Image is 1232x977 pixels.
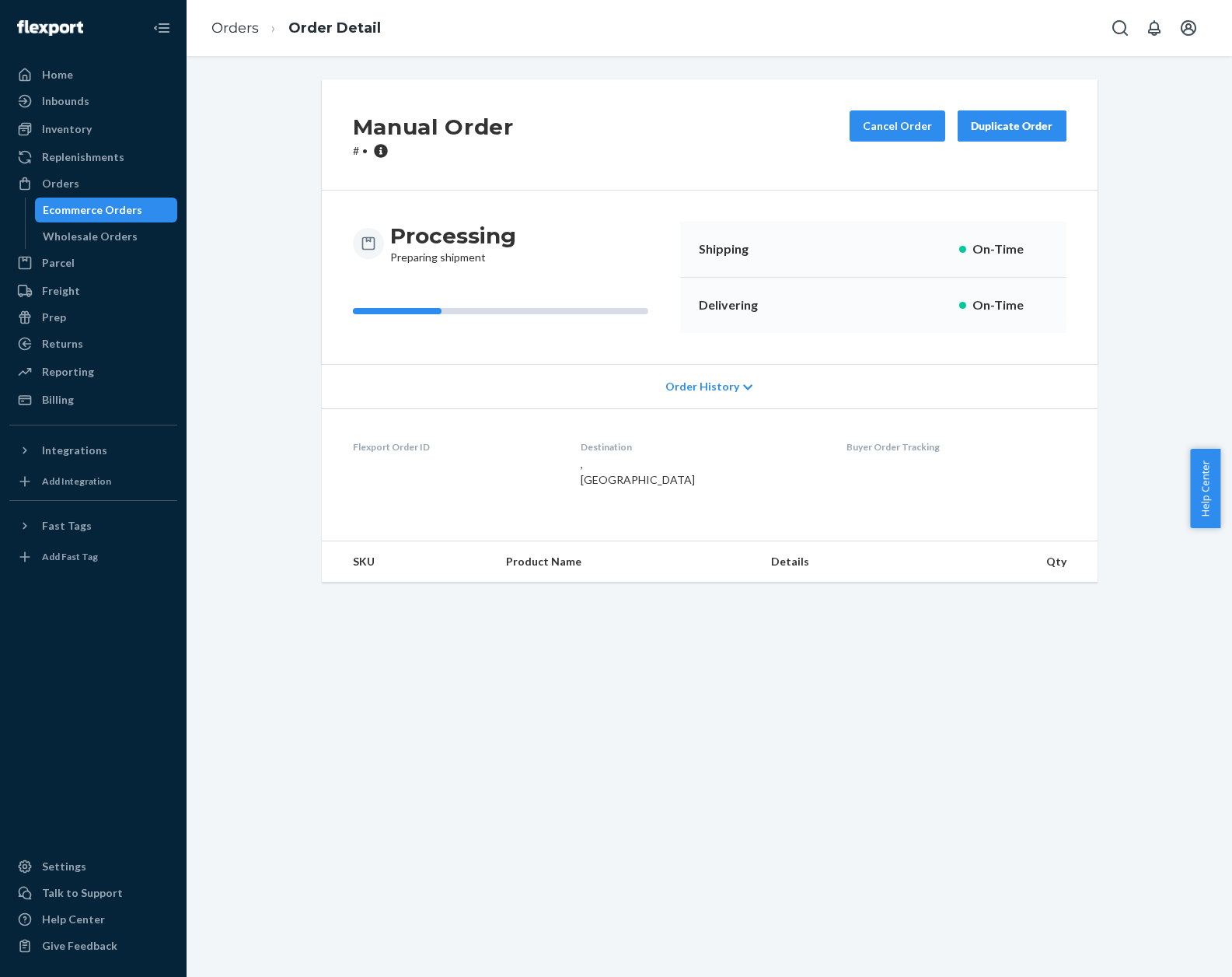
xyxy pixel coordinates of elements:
a: Wholesale Orders [35,224,178,249]
a: Add Integration [9,469,177,494]
div: Ecommerce Orders [43,202,142,218]
h3: Processing [390,222,516,250]
div: Inbounds [42,93,89,109]
th: Qty [929,541,1097,583]
p: Shipping [699,240,787,258]
div: Integrations [42,443,107,458]
div: Freight [42,283,80,299]
a: Orders [9,171,177,196]
span: Order History [665,379,739,394]
a: Inbounds [9,89,177,114]
div: Talk to Support [42,885,123,901]
a: Billing [9,387,177,412]
div: Add Fast Tag [42,550,98,563]
a: Orders [211,19,259,37]
a: Help Center [9,907,177,932]
div: Give Feedback [42,938,117,954]
div: Preparing shipment [390,222,516,265]
div: Reporting [42,364,94,380]
th: Product Name [494,541,758,583]
th: Details [759,541,930,583]
div: Home [42,67,73,82]
a: Inventory [9,117,177,142]
div: Parcel [42,255,75,271]
th: SKU [322,541,494,583]
button: Open account menu [1173,12,1204,44]
button: Fast Tags [9,513,177,538]
a: Talk to Support [9,881,177,905]
button: Cancel Order [850,110,945,142]
p: # [353,143,514,159]
a: Reporting [9,359,177,384]
div: Returns [42,336,83,352]
a: Freight [9,278,177,303]
p: Delivering [699,296,787,314]
div: Settings [42,859,86,874]
button: Open notifications [1139,12,1170,44]
div: Add Integration [42,474,111,488]
button: Duplicate Order [958,110,1066,142]
a: Replenishments [9,145,177,170]
a: Order Detail [288,19,381,37]
div: Billing [42,392,74,408]
p: On-Time [972,240,1048,258]
dt: Flexport Order ID [353,440,557,453]
button: Integrations [9,438,177,463]
div: Duplicate Order [971,118,1053,134]
div: Fast Tags [42,518,92,534]
div: Inventory [42,121,92,137]
div: Prep [42,310,66,325]
a: Returns [9,331,177,356]
button: Close Navigation [146,12,177,44]
a: Ecommerce Orders [35,198,178,222]
div: Help Center [42,912,105,927]
div: Orders [42,176,79,191]
span: , [GEOGRAPHIC_DATA] [581,457,695,486]
img: Flexport logo [17,20,83,36]
a: Settings [9,854,177,879]
a: Add Fast Tag [9,545,177,569]
div: Wholesale Orders [43,229,138,244]
button: Open Search Box [1105,12,1136,44]
ol: breadcrumbs [199,5,393,51]
h2: Manual Order [353,110,514,143]
span: • [362,144,368,157]
dt: Destination [581,440,822,453]
p: On-Time [972,296,1048,314]
a: Parcel [9,250,177,275]
a: Home [9,62,177,87]
a: Prep [9,305,177,330]
button: Help Center [1190,449,1220,528]
div: Replenishments [42,149,124,165]
button: Give Feedback [9,933,177,958]
dt: Buyer Order Tracking [846,440,1066,453]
